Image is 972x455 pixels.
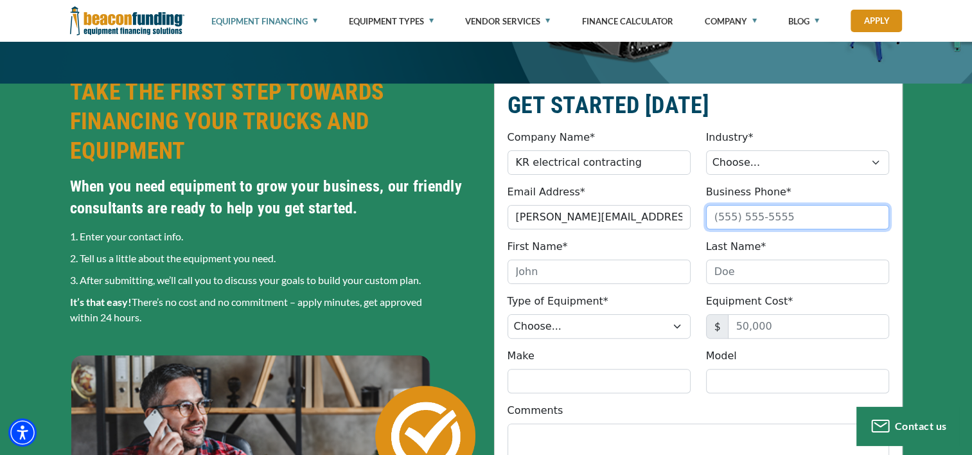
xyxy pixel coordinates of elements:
[706,294,793,309] label: Equipment Cost*
[508,239,568,254] label: First Name*
[508,205,691,229] input: jdoe@gmail.com
[508,130,595,145] label: Company Name*
[70,294,479,325] p: There’s no cost and no commitment – apply minutes, get approved within 24 hours.
[70,296,132,308] strong: It’s that easy!
[508,150,691,175] input: Beacon Funding
[706,239,766,254] label: Last Name*
[508,91,889,120] h2: GET STARTED [DATE]
[856,407,959,445] button: Contact us
[851,10,902,32] a: Apply
[70,251,479,266] p: 2. Tell us a little about the equipment you need.
[895,420,947,432] span: Contact us
[706,130,754,145] label: Industry*
[728,314,889,339] input: 50,000
[70,77,479,166] h2: TAKE THE FIRST STEP TOWARDS FINANCING YOUR TRUCKS AND EQUIPMENT
[8,418,37,447] div: Accessibility Menu
[70,272,479,288] p: 3. After submitting, we’ll call you to discuss your goals to build your custom plan.
[706,348,737,364] label: Model
[706,184,791,200] label: Business Phone*
[508,348,535,364] label: Make
[508,260,691,284] input: John
[508,184,585,200] label: Email Address*
[706,260,889,284] input: Doe
[70,175,479,219] h4: When you need equipment to grow your business, our friendly consultants are ready to help you get...
[706,314,729,339] span: $
[706,205,889,229] input: (555) 555-5555
[70,229,479,244] p: 1. Enter your contact info.
[508,403,563,418] label: Comments
[508,294,608,309] label: Type of Equipment*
